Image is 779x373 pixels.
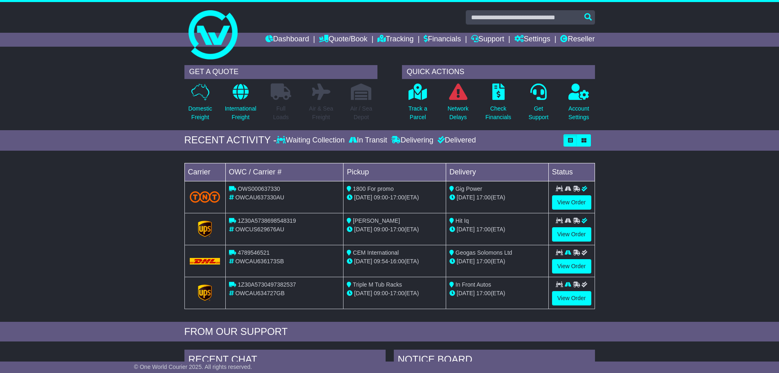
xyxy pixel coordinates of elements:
[389,136,436,145] div: Delivering
[560,33,595,47] a: Reseller
[190,191,220,202] img: TNT_Domestic.png
[238,217,296,224] span: 1Z30A5738698548319
[568,104,589,122] p: Account Settings
[198,285,212,301] img: GetCarrierServiceLogo
[552,195,591,210] a: View Order
[134,364,252,370] span: © One World Courier 2025. All rights reserved.
[552,291,591,305] a: View Order
[390,290,404,296] span: 17:00
[184,326,595,338] div: FROM OUR SUPPORT
[528,83,549,126] a: GetSupport
[476,226,491,233] span: 17:00
[447,83,469,126] a: NetworkDelays
[456,185,482,192] span: Gig Power
[354,258,372,264] span: [DATE]
[347,225,442,234] div: - (ETA)
[457,290,475,296] span: [DATE]
[238,249,269,256] span: 4789546521
[436,136,476,145] div: Delivered
[350,104,373,122] p: Air / Sea Depot
[347,257,442,266] div: - (ETA)
[224,83,257,126] a: InternationalFreight
[457,258,475,264] span: [DATE]
[374,226,388,233] span: 09:00
[309,104,333,122] p: Air & Sea Freight
[552,227,591,242] a: View Order
[476,258,491,264] span: 17:00
[319,33,367,47] a: Quote/Book
[343,163,446,181] td: Pickup
[235,226,284,233] span: OWCUS629676AU
[188,83,212,126] a: DomesticFreight
[548,163,595,181] td: Status
[235,194,284,201] span: OWCAU637330AU
[184,350,386,372] div: RECENT CHAT
[390,258,404,264] span: 16:00
[390,194,404,201] span: 17:00
[514,33,550,47] a: Settings
[184,134,277,146] div: RECENT ACTIVITY -
[449,225,545,234] div: (ETA)
[394,350,595,372] div: NOTICE BOARD
[471,33,504,47] a: Support
[476,290,491,296] span: 17:00
[390,226,404,233] span: 17:00
[456,249,512,256] span: Geogas Solomons Ltd
[447,104,468,122] p: Network Delays
[354,226,372,233] span: [DATE]
[347,289,442,298] div: - (ETA)
[276,136,346,145] div: Waiting Collection
[408,83,428,126] a: Track aParcel
[238,185,280,192] span: OWS000637330
[485,83,512,126] a: CheckFinancials
[354,194,372,201] span: [DATE]
[449,257,545,266] div: (ETA)
[235,290,285,296] span: OWCAU634727GB
[347,193,442,202] div: - (ETA)
[225,163,343,181] td: OWC / Carrier #
[449,289,545,298] div: (ETA)
[374,290,388,296] span: 09:00
[457,194,475,201] span: [DATE]
[402,65,595,79] div: QUICK ACTIONS
[271,104,291,122] p: Full Loads
[528,104,548,122] p: Get Support
[476,194,491,201] span: 17:00
[265,33,309,47] a: Dashboard
[485,104,511,122] p: Check Financials
[374,194,388,201] span: 09:00
[225,104,256,122] p: International Freight
[347,136,389,145] div: In Transit
[353,185,394,192] span: 1800 For promo
[184,65,377,79] div: GET A QUOTE
[198,221,212,237] img: GetCarrierServiceLogo
[409,104,427,122] p: Track a Parcel
[568,83,590,126] a: AccountSettings
[377,33,413,47] a: Tracking
[184,163,225,181] td: Carrier
[456,217,469,224] span: Hit Iq
[374,258,388,264] span: 09:54
[190,258,220,264] img: DHL.png
[552,259,591,274] a: View Order
[424,33,461,47] a: Financials
[353,249,399,256] span: CEM International
[353,281,402,288] span: Triple M Tub Racks
[446,163,548,181] td: Delivery
[449,193,545,202] div: (ETA)
[235,258,284,264] span: OWCAU636173SB
[238,281,296,288] span: 1Z30A5730497382537
[188,104,212,122] p: Domestic Freight
[456,281,491,288] span: In Front Autos
[353,217,400,224] span: [PERSON_NAME]
[354,290,372,296] span: [DATE]
[457,226,475,233] span: [DATE]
